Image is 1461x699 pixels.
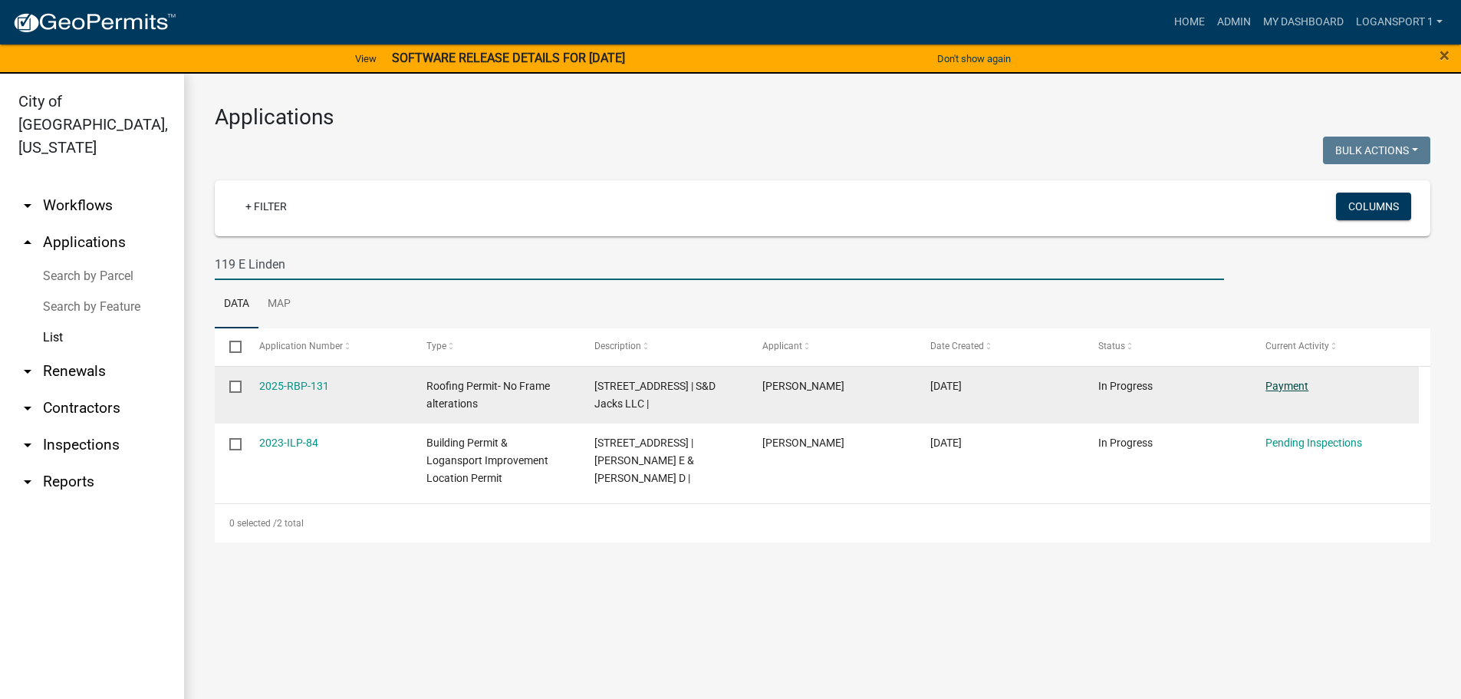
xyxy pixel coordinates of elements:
a: Home [1168,8,1211,37]
span: Status [1098,341,1125,351]
span: Building Permit & Logansport Improvement Location Permit [426,437,548,484]
strong: SOFTWARE RELEASE DETAILS FOR [DATE] [392,51,625,65]
span: Applicant [762,341,802,351]
span: Type [426,341,446,351]
datatable-header-cell: Status [1083,328,1251,365]
datatable-header-cell: Description [580,328,748,365]
datatable-header-cell: Select [215,328,244,365]
a: 2025-RBP-131 [259,380,329,392]
button: Bulk Actions [1323,137,1430,164]
span: In Progress [1098,380,1153,392]
a: Pending Inspections [1265,437,1362,449]
span: × [1440,45,1449,66]
a: View [349,46,383,71]
button: Columns [1336,193,1411,220]
i: arrow_drop_down [18,196,37,215]
datatable-header-cell: Applicant [748,328,916,365]
span: Description [594,341,641,351]
datatable-header-cell: Date Created [916,328,1084,365]
i: arrow_drop_down [18,362,37,381]
span: Francisco Chavez [762,380,844,392]
span: 117 -119 E LINDEN AVE | S&D Jacks LLC | [594,380,716,410]
span: Roofing Permit- No Frame alterations [426,380,550,410]
span: 04/13/2023 [930,437,962,449]
i: arrow_drop_up [18,233,37,252]
span: Date Created [930,341,984,351]
a: + Filter [233,193,299,220]
button: Don't show again [931,46,1017,71]
a: Admin [1211,8,1257,37]
a: Payment [1265,380,1308,392]
datatable-header-cell: Current Activity [1251,328,1419,365]
h3: Applications [215,104,1430,130]
input: Search for applications [215,249,1224,280]
span: In Progress [1098,437,1153,449]
span: Application Number [259,341,343,351]
a: Map [258,280,300,329]
span: denell jacks [762,437,844,449]
a: 2023-ILP-84 [259,437,318,449]
datatable-header-cell: Type [412,328,580,365]
i: arrow_drop_down [18,473,37,491]
i: arrow_drop_down [18,399,37,417]
span: Current Activity [1265,341,1329,351]
button: Close [1440,46,1449,64]
span: 09/15/2025 [930,380,962,392]
span: 117 -119 E LINDEN AVE | Jacks, Scott E & Denell D | [594,437,694,484]
a: Logansport 1 [1350,8,1449,37]
a: My Dashboard [1257,8,1350,37]
span: 0 selected / [229,518,277,529]
i: arrow_drop_down [18,436,37,454]
div: 2 total [215,504,1430,542]
datatable-header-cell: Application Number [244,328,412,365]
a: Data [215,280,258,329]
